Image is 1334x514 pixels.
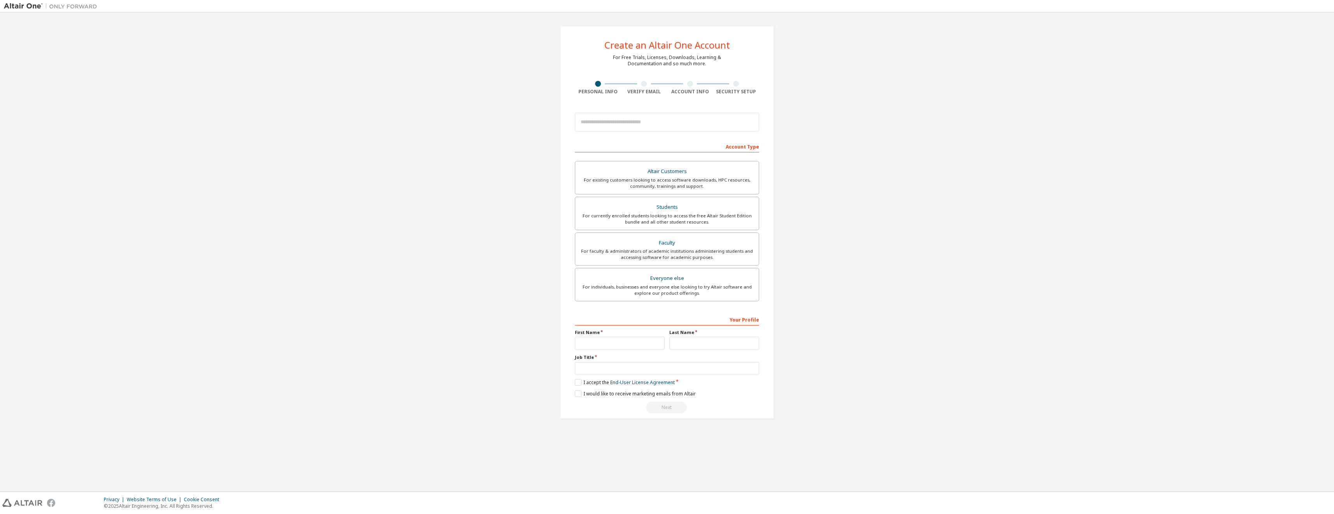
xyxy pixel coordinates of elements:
[580,284,754,296] div: For individuals, businesses and everyone else looking to try Altair software and explore our prod...
[613,54,721,67] div: For Free Trials, Licenses, Downloads, Learning & Documentation and so much more.
[580,177,754,189] div: For existing customers looking to access software downloads, HPC resources, community, trainings ...
[580,202,754,213] div: Students
[575,89,621,95] div: Personal Info
[669,329,759,336] label: Last Name
[184,497,224,503] div: Cookie Consent
[580,273,754,284] div: Everyone else
[580,238,754,248] div: Faculty
[2,499,42,507] img: altair_logo.svg
[575,313,759,325] div: Your Profile
[47,499,55,507] img: facebook.svg
[580,166,754,177] div: Altair Customers
[580,213,754,225] div: For currently enrolled students looking to access the free Altair Student Edition bundle and all ...
[127,497,184,503] div: Website Terms of Use
[621,89,667,95] div: Verify Email
[575,402,759,413] div: Read and acccept EULA to continue
[667,89,713,95] div: Account Info
[104,503,224,509] p: © 2025 Altair Engineering, Inc. All Rights Reserved.
[575,329,665,336] label: First Name
[575,140,759,152] div: Account Type
[575,354,759,360] label: Job Title
[4,2,101,10] img: Altair One
[713,89,760,95] div: Security Setup
[610,379,675,386] a: End-User License Agreement
[604,40,730,50] div: Create an Altair One Account
[104,497,127,503] div: Privacy
[575,390,696,397] label: I would like to receive marketing emails from Altair
[580,248,754,260] div: For faculty & administrators of academic institutions administering students and accessing softwa...
[575,379,675,386] label: I accept the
